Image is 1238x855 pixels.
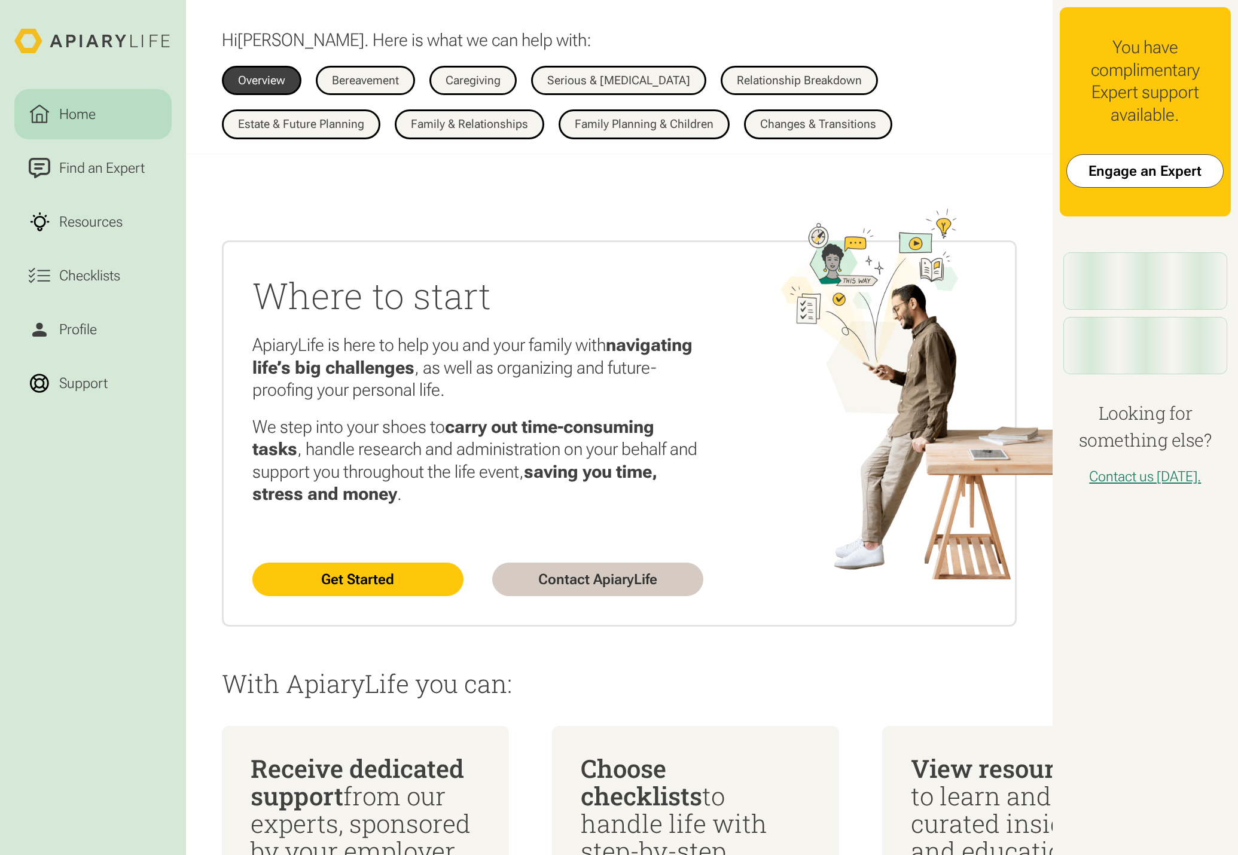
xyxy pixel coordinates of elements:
a: Get Started [252,563,464,596]
strong: carry out time-consuming tasks [252,416,654,460]
a: Overview [222,66,301,96]
a: Estate & Future Planning [222,109,380,139]
a: Family & Relationships [395,109,544,139]
a: Changes & Transitions [744,109,892,139]
div: Support [56,372,111,394]
a: Resources [14,197,172,247]
div: Estate & Future Planning [238,118,364,130]
p: Hi . Here is what we can help with: [222,29,591,51]
p: With ApiaryLife you can: [222,670,1017,697]
h2: Where to start [252,271,703,319]
div: Caregiving [446,75,501,87]
div: Resources [56,211,126,233]
a: Family Planning & Children [559,109,730,139]
a: Home [14,89,172,139]
a: Find an Expert [14,143,172,193]
div: Family Planning & Children [575,118,713,130]
p: We step into your shoes to , handle research and administration on your behalf and support you th... [252,416,703,505]
a: Support [14,358,172,408]
div: Find an Expert [56,157,148,179]
strong: navigating life’s big challenges [252,334,693,378]
a: Contact ApiaryLife [492,563,703,596]
div: Checklists [56,265,124,286]
div: Bereavement [332,75,399,87]
div: Family & Relationships [411,118,528,130]
h4: Looking for something else? [1060,399,1231,453]
div: You have complimentary Expert support available. [1074,36,1217,126]
span: Choose checklists [581,752,702,812]
span: Receive dedicated support [251,752,464,812]
span: [PERSON_NAME] [237,29,364,50]
a: Contact us [DATE]. [1089,468,1201,485]
a: Caregiving [429,66,517,96]
div: Changes & Transitions [760,118,876,130]
div: Home [56,103,99,125]
p: ApiaryLife is here to help you and your family with , as well as organizing and future-proofing y... [252,334,703,401]
a: Checklists [14,251,172,301]
span: View resources [911,752,1094,784]
div: Serious & [MEDICAL_DATA] [547,75,690,87]
a: Bereavement [316,66,415,96]
a: Engage an Expert [1066,154,1224,188]
div: Profile [56,319,100,340]
a: Serious & [MEDICAL_DATA] [531,66,706,96]
a: Profile [14,304,172,355]
a: Relationship Breakdown [721,66,878,96]
div: Relationship Breakdown [737,75,862,87]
